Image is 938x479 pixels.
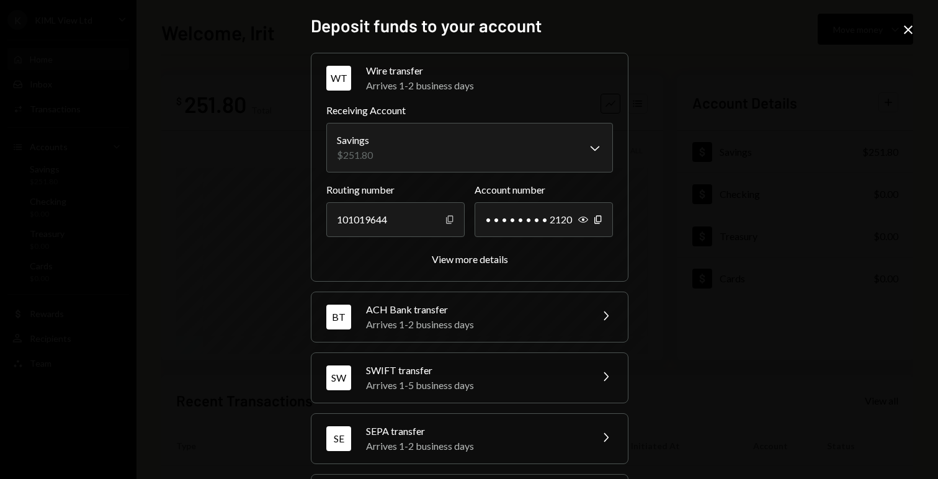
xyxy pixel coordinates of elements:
div: • • • • • • • • 2120 [475,202,613,237]
div: Arrives 1-5 business days [366,378,583,393]
button: BTACH Bank transferArrives 1-2 business days [311,292,628,342]
button: Receiving Account [326,123,613,172]
label: Routing number [326,182,465,197]
div: BT [326,305,351,329]
button: WTWire transferArrives 1-2 business days [311,53,628,103]
div: WTWire transferArrives 1-2 business days [326,103,613,266]
div: Arrives 1-2 business days [366,317,583,332]
div: ACH Bank transfer [366,302,583,317]
div: 101019644 [326,202,465,237]
div: View more details [432,253,508,265]
h2: Deposit funds to your account [311,14,627,38]
button: View more details [432,253,508,266]
button: SWSWIFT transferArrives 1-5 business days [311,353,628,403]
div: SWIFT transfer [366,363,583,378]
div: SW [326,365,351,390]
button: SESEPA transferArrives 1-2 business days [311,414,628,463]
div: Arrives 1-2 business days [366,78,613,93]
label: Account number [475,182,613,197]
div: WT [326,66,351,91]
div: Wire transfer [366,63,613,78]
label: Receiving Account [326,103,613,118]
div: SE [326,426,351,451]
div: SEPA transfer [366,424,583,439]
div: Arrives 1-2 business days [366,439,583,454]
